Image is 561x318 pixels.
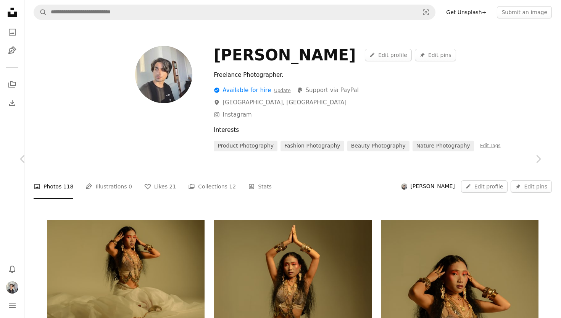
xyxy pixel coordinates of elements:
span: 21 [169,182,176,191]
button: Profile [5,280,20,295]
button: Search Unsplash [34,5,47,19]
button: Edit pins [511,180,552,193]
span: 12 [229,182,236,191]
div: Interests [214,125,538,135]
button: Menu [5,298,20,313]
a: Fashion Photography [280,141,344,151]
a: Support via PayPal [297,86,359,95]
a: Beauty Photography [347,141,409,151]
a: Next [515,122,561,196]
form: Find visuals sitewide [34,5,435,20]
a: Instagram [214,111,251,118]
a: Edit Tags [480,143,501,149]
a: Edit profile [461,180,508,193]
a: Collections 12 [188,174,236,199]
img: Avatar of user Rahul Himkar [135,46,192,103]
img: Avatar of user Rahul Himkar [401,183,407,190]
a: Collections [5,77,20,92]
a: View the photo by Rahul Himkar [47,269,205,276]
a: Stats [248,174,272,199]
button: Notifications [5,261,20,277]
a: Update [274,88,290,93]
span: Edit Tags [480,143,501,148]
a: Illustrations [5,43,20,58]
span: [PERSON_NAME] [410,183,455,190]
a: Photos [5,24,20,40]
div: Available for hire [214,86,290,95]
a: Download History [5,95,20,110]
a: Edit profile [365,49,412,61]
a: Likes 21 [144,174,176,199]
a: Product Photography [214,141,277,151]
a: Get Unsplash+ [442,6,491,18]
button: Edit pins [415,49,456,61]
div: [PERSON_NAME] [214,46,356,64]
a: [GEOGRAPHIC_DATA], [GEOGRAPHIC_DATA] [214,99,347,106]
button: Submit an image [497,6,552,18]
a: Nature Photography [413,141,474,151]
div: Freelance Photographer. [214,70,441,79]
button: Visual search [417,5,435,19]
a: Illustrations 0 [85,174,132,199]
span: 0 [129,182,132,191]
img: Avatar of user Rahul Himkar [6,281,18,294]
